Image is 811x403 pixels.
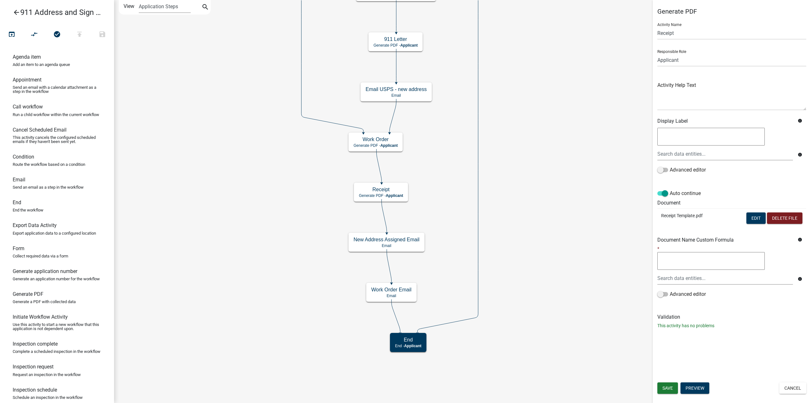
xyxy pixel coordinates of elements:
[798,277,802,281] i: info
[798,119,802,123] i: info
[68,28,91,42] button: Publish
[13,341,58,347] h6: Inspection complete
[13,314,68,320] h6: Initiate Workflow Activity
[201,3,209,12] i: search
[13,54,41,60] h6: Agenda item
[371,294,412,298] p: Email
[354,143,398,148] p: Generate PDF -
[680,382,709,394] button: Preview
[13,77,42,83] h6: Appointment
[354,237,419,243] h5: New Address Assigned Email
[13,300,76,304] p: Generate a PDF with collected data
[13,231,96,235] p: Export application data to a configured location
[13,9,20,17] i: arrow_back
[366,86,427,92] h5: Email USPS - new address
[13,395,83,400] p: Schedule an inspection in the workflow
[657,118,793,124] h6: Display Label
[13,222,57,228] h6: Export Data Activity
[0,28,114,43] div: Workflow actions
[13,364,54,370] h6: Inspection request
[657,314,806,320] h6: Validation
[13,199,21,205] h6: End
[13,387,57,393] h6: Inspection schedule
[798,237,802,242] i: info
[371,287,412,293] h5: Work Order Email
[13,322,101,331] p: Use this activity to start a new workflow that this application is not dependent upon.
[657,8,806,15] h5: Generate PDF
[657,190,701,197] label: Auto continue
[13,104,43,110] h6: Call workflow
[13,208,43,212] p: End the workflow
[657,382,678,394] button: Save
[13,254,68,258] p: Collect required data via a form
[13,245,24,251] h6: Form
[767,212,802,224] button: Delete File
[798,153,802,157] i: info
[386,193,403,198] span: Applicant
[374,43,418,48] p: Generate PDF -
[380,143,398,148] span: Applicant
[13,349,100,354] p: Complete a scheduled inspection in the workflow
[359,193,403,198] p: Generate PDF -
[5,5,104,20] a: 911 Address and Sign Request
[23,28,46,42] button: Auto Layout
[46,28,68,42] button: No problems
[13,62,70,67] p: Add an item to an agenda queue
[13,291,43,297] h6: Generate PDF
[657,322,806,329] p: This activity has no problems
[31,30,38,39] i: compare_arrows
[99,30,106,39] i: save
[657,200,806,206] h6: Document
[13,177,25,183] h6: Email
[779,382,806,394] button: Cancel
[400,43,418,48] span: Applicant
[13,373,81,377] p: Request an inspection in the workflow
[657,147,793,160] input: Search data entities...
[0,28,23,42] button: Test Workflow
[657,290,706,298] label: Advanced editor
[8,30,16,39] i: open_in_browser
[13,85,101,94] p: Send an email with a calendar attachment as a step in the workflow
[13,277,100,281] p: Generate an application number for the workflow
[661,212,718,219] p: Receipt Template.pdf
[657,166,706,174] label: Advanced editor
[13,185,84,189] p: Send an email as a step in the workflow
[404,344,422,348] span: Applicant
[13,162,85,166] p: Route the workflow based on a condition
[76,30,83,39] i: publish
[13,135,101,144] p: This activity cancels the configured scheduled emails if they haven't been sent yet.
[662,386,673,391] span: Save
[13,113,99,117] p: Run a child workflow within the current workflow
[200,3,210,13] button: search
[13,268,77,274] h6: Generate application number
[374,36,418,42] h5: 911 Letter
[53,30,61,39] i: check_circle
[13,154,34,160] h6: Condition
[395,344,421,348] p: End -
[354,136,398,142] h5: Work Order
[359,186,403,192] h5: Receipt
[657,272,793,285] input: Search data entities...
[366,93,427,98] p: Email
[746,212,766,224] button: Edit
[13,127,67,133] h6: Cancel Scheduled Email
[91,28,114,42] button: Save
[395,337,421,343] h5: End
[657,237,793,243] h6: Document Name Custom Formula
[354,244,419,248] p: Email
